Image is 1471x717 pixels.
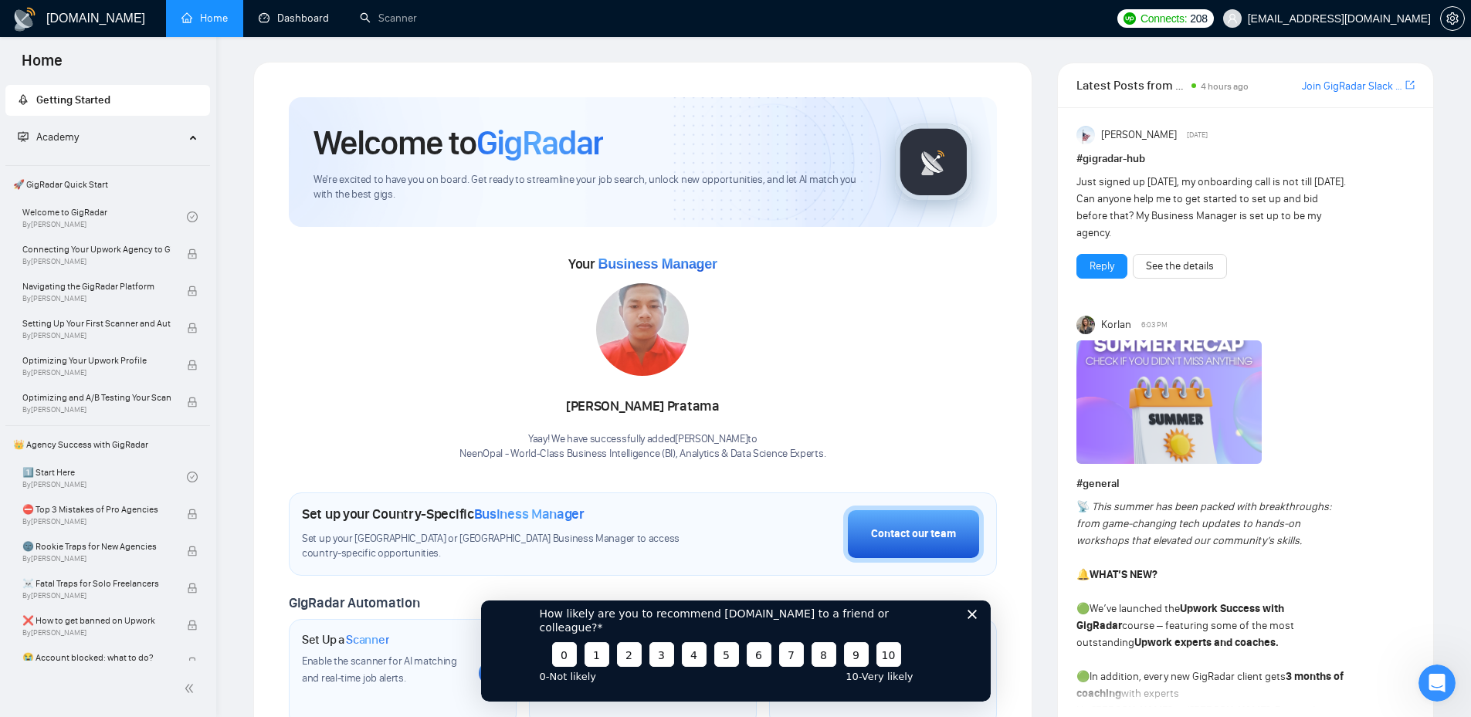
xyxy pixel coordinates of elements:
[474,506,585,523] span: Business Manager
[360,12,417,25] a: searchScanner
[187,211,198,222] span: check-circle
[1190,704,1270,717] strong: [PERSON_NAME]
[187,323,198,333] span: lock
[1076,602,1284,632] strong: Upwork Success with GigRadar
[22,200,187,234] a: Welcome to GigRadarBy[PERSON_NAME]
[1076,475,1415,492] h1: # general
[187,620,198,631] span: lock
[302,632,389,648] h1: Set Up a
[1101,316,1131,333] span: Korlan
[1076,316,1095,334] img: Korlan
[1076,568,1090,581] span: 🔔
[1076,126,1095,144] img: Anisuzzaman Khan
[1405,79,1415,91] span: export
[22,368,171,377] span: By [PERSON_NAME]
[1076,76,1187,95] span: Latest Posts from the GigRadar Community
[843,506,984,563] button: Contact our team
[22,613,171,628] span: ❌ How to get banned on Upwork
[459,447,825,462] p: NeenOpal - World-Class Business Intelligence (BI), Analytics & Data Science Experts .
[187,286,198,296] span: lock
[1405,78,1415,93] a: export
[1141,10,1187,27] span: Connects:
[181,12,228,25] a: homeHome
[12,7,37,32] img: logo
[895,123,972,201] img: gigradar-logo.png
[7,429,208,460] span: 👑 Agency Success with GigRadar
[459,432,825,462] div: Yaay! We have successfully added [PERSON_NAME] to
[1124,12,1136,25] img: upwork-logo.png
[289,594,419,611] span: GigRadar Automation
[18,94,29,105] span: rocket
[1090,568,1157,581] strong: WHAT’S NEW?
[1090,258,1114,275] a: Reply
[36,130,79,144] span: Academy
[7,169,208,200] span: 🚀 GigRadar Quick Start
[871,526,956,543] div: Contact our team
[1076,500,1090,513] span: 📡
[22,460,187,494] a: 1️⃣ Start HereBy[PERSON_NAME]
[22,628,171,638] span: By [PERSON_NAME]
[1227,13,1238,24] span: user
[1418,665,1456,702] iframe: Intercom live chat
[1076,340,1262,464] img: F09CV3P1UE7-Summer%20recap.png
[22,554,171,563] span: By [PERSON_NAME]
[184,681,199,696] span: double-left
[22,294,171,303] span: By [PERSON_NAME]
[187,546,198,556] span: lock
[314,122,603,164] h1: Welcome to
[22,316,171,331] span: Setting Up Your First Scanner and Auto-Bidder
[1141,318,1168,332] span: 6:03 PM
[22,257,171,266] span: By [PERSON_NAME]
[1076,174,1347,242] div: Just signed up [DATE], my onboarding call is not till [DATE]. Can anyone help me to get started t...
[476,122,603,164] span: GigRadar
[18,130,79,144] span: Academy
[187,657,198,668] span: lock
[187,472,198,482] span: check-circle
[302,506,585,523] h1: Set up your Country-Specific
[18,131,29,142] span: fund-projection-screen
[346,632,389,648] span: Scanner
[1076,151,1415,167] h1: # gigradar-hub
[22,242,171,257] span: Connecting Your Upwork Agency to GigRadar
[36,93,110,107] span: Getting Started
[22,390,171,405] span: Optimizing and A/B Testing Your Scanner for Better Results
[22,353,171,368] span: Optimizing Your Upwork Profile
[22,591,171,600] span: By [PERSON_NAME]
[22,650,171,665] span: 😭 Account blocked: what to do?
[9,49,75,82] span: Home
[459,394,825,420] div: [PERSON_NAME] Pratama
[22,502,171,517] span: ⛔ Top 3 Mistakes of Pro Agencies
[22,331,171,340] span: By [PERSON_NAME]
[1201,81,1249,92] span: 4 hours ago
[22,539,171,554] span: 🌚 Rookie Traps for New Agencies
[187,583,198,594] span: lock
[314,173,870,202] span: We're excited to have you on board. Get ready to streamline your job search, unlock new opportuni...
[5,85,210,116] li: Getting Started
[1440,12,1465,25] a: setting
[187,509,198,519] span: lock
[596,283,689,376] img: 1709025729189-WhatsApp%20Image%202024-02-27%20at%2009.26.12-2.jpeg
[259,12,329,25] a: dashboardDashboard
[1076,254,1127,279] button: Reply
[302,532,711,561] span: Set up your [GEOGRAPHIC_DATA] or [GEOGRAPHIC_DATA] Business Manager to access country-specific op...
[187,360,198,370] span: lock
[302,654,457,685] span: Enable the scanner for AI matching and real-time job alerts.
[22,517,171,526] span: By [PERSON_NAME]
[1092,704,1172,717] strong: [PERSON_NAME]
[22,576,171,591] span: ☠️ Fatal Traps for Solo Freelancers
[598,256,717,272] span: Business Manager
[1134,636,1279,649] strong: Upwork experts and coaches.
[1101,127,1177,144] span: [PERSON_NAME]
